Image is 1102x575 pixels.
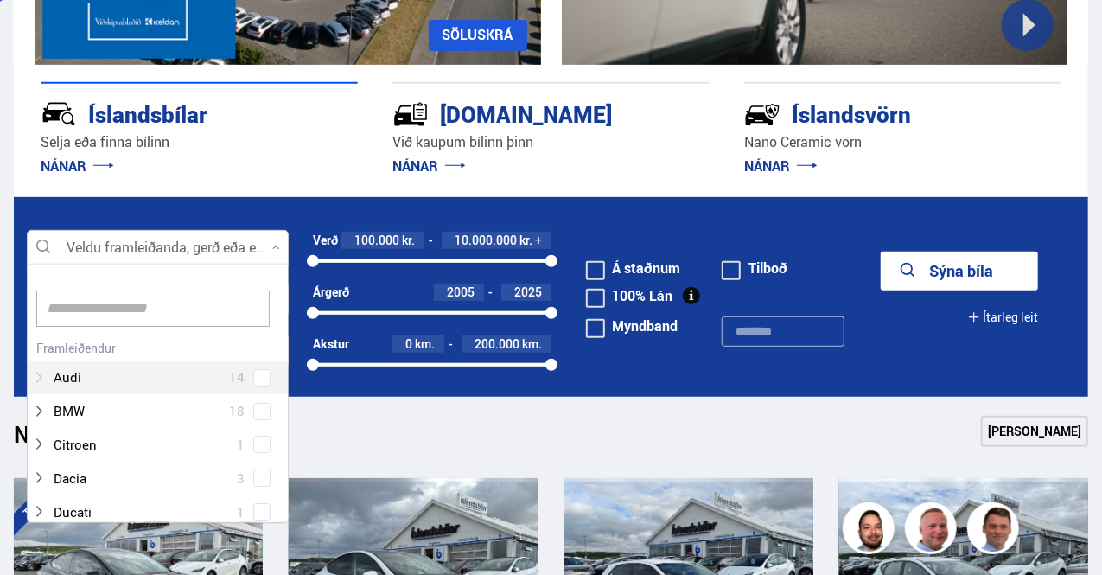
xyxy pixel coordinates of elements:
label: Á staðnum [586,261,681,275]
div: Íslandsbílar [41,98,296,128]
span: 14 [229,365,245,390]
span: 1 [237,500,245,525]
img: siFngHWaQ9KaOqBr.png [908,505,959,557]
button: Open LiveChat chat widget [14,7,66,59]
div: Akstur [313,337,349,351]
label: Myndband [586,319,678,333]
a: NÁNAR [744,157,818,176]
span: km. [416,337,436,351]
img: -Svtn6bYgwAsiwNX.svg [744,96,780,132]
a: NÁNAR [41,157,114,176]
span: 0 [406,335,413,352]
img: JRvxyua_JYH6wB4c.svg [41,96,77,132]
div: [DOMAIN_NAME] [392,98,648,128]
button: Ítarleg leit [968,298,1038,337]
p: Selja eða finna bílinn [41,132,358,152]
span: km. [523,337,543,351]
img: tr5P-W3DuiFaO7aO.svg [392,96,429,132]
a: NÁNAR [392,157,466,176]
label: 100% Lán [586,289,673,303]
span: 100.000 [355,232,400,248]
p: Við kaupum bílinn þinn [392,132,710,152]
label: Tilboð [722,261,787,275]
div: Árgerð [313,285,349,299]
span: + [536,233,543,247]
div: Verð [313,233,338,247]
div: Íslandsvörn [744,98,1000,128]
p: Nano Ceramic vörn [744,132,1061,152]
a: [PERSON_NAME] [981,416,1088,447]
span: 2025 [515,284,543,300]
a: SÖLUSKRÁ [429,20,527,51]
span: 18 [229,399,245,424]
span: 10.000.000 [455,232,518,248]
span: 200.000 [475,335,520,352]
button: Sýna bíla [881,252,1038,291]
span: 3 [237,466,245,491]
span: 2005 [448,284,475,300]
img: nhp88E3Fdnt1Opn2.png [845,505,897,557]
span: 1 [237,432,245,457]
img: FbJEzSuNWCJXmdc-.webp [970,505,1022,557]
span: kr. [403,233,416,247]
span: kr. [520,233,533,247]
h1: Nýtt á skrá [14,421,152,457]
